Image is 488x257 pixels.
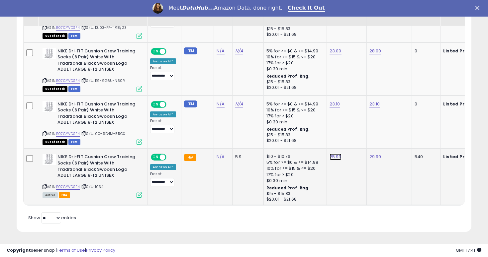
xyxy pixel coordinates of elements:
b: Reduced Prof. Rng. [266,185,310,191]
a: Terms of Use [57,247,85,253]
a: N/A [217,154,225,160]
div: 540 [415,154,435,160]
span: 2025-10-6 17:41 GMT [456,247,481,253]
div: $0.30 min [266,66,322,72]
span: Show: entries [28,215,76,221]
div: 5% for >= $0 & <= $14.99 [266,48,322,54]
a: N/A [217,48,225,54]
span: All listings currently available for purchase on Amazon [43,192,58,198]
img: 31yiWDNF62L._SL40_.jpg [43,101,56,112]
small: FBM [184,47,197,54]
a: 25.99 [330,154,342,160]
i: DataHub... [182,5,214,11]
div: seller snap | | [7,247,115,254]
a: 23.10 [330,101,340,107]
div: 5.9 [235,154,258,160]
a: B07CYVDSF4 [56,184,80,190]
span: ON [151,155,160,160]
div: Amazon AI * [150,164,176,170]
div: $0.30 min [266,119,322,125]
b: NIKE Dri-FIT Cushion Crew Training Socks (6 Pair) White With Traditional Black Swoosh Logo ADULT ... [57,48,138,74]
div: Amazon AI * [150,58,176,64]
div: 17% for > $20 [266,113,322,119]
div: 10% for >= $15 & <= $20 [266,165,322,171]
div: $15 - $15.83 [266,79,322,85]
span: | SKU: 00-9D4M-5RGX [81,131,125,136]
b: Listed Price: [443,48,473,54]
span: FBM [68,139,80,145]
b: Listed Price: [443,101,473,107]
small: FBM [184,100,197,107]
div: $20.01 - $21.68 [266,197,322,202]
div: $20.01 - $21.68 [266,32,322,37]
div: Preset: [150,172,176,187]
span: OFF [165,48,176,54]
strong: Copyright [7,247,31,253]
a: Check It Out [288,5,325,12]
span: All listings that are currently out of stock and unavailable for purchase on Amazon [43,33,67,39]
span: OFF [165,155,176,160]
div: $10 - $10.76 [266,154,322,160]
div: $15 - $15.83 [266,132,322,138]
a: B07CYVDSF4 [56,131,80,137]
a: B07CYVDSF4 [56,25,80,31]
span: FBM [68,33,80,39]
a: N/A [217,101,225,107]
span: | SKU: E9-9G6U-N50R [81,78,125,83]
span: All listings that are currently out of stock and unavailable for purchase on Amazon [43,86,67,92]
div: 10% for >= $15 & <= $20 [266,107,322,113]
div: Preset: [150,66,176,81]
span: All listings that are currently out of stock and unavailable for purchase on Amazon [43,139,67,145]
a: 23.00 [330,48,342,54]
a: Privacy Policy [86,247,115,253]
a: N/A [235,101,243,107]
div: Amazon AI * [150,111,176,117]
a: 28.00 [369,48,381,54]
span: | SKU: 13.03-FF-11/18/23 [81,25,127,30]
img: 31yiWDNF62L._SL40_.jpg [43,154,56,165]
div: $15 - $15.83 [266,191,322,197]
b: NIKE Dri-FIT Cushion Crew Training Socks (6 Pair) White With Traditional Black Swoosh Logo ADULT ... [57,154,138,180]
b: Reduced Prof. Rng. [266,73,310,79]
a: N/A [235,48,243,54]
span: ON [151,101,160,107]
b: Reduced Prof. Rng. [266,126,310,132]
span: | SKU: 1034 [81,184,103,189]
div: 5% for >= $0 & <= $14.99 [266,160,322,165]
div: $20.01 - $21.68 [266,138,322,144]
div: 10% for >= $15 & <= $20 [266,54,322,60]
span: FBM [68,86,80,92]
div: 5% for >= $0 & <= $14.99 [266,101,322,107]
div: $0.30 min [266,178,322,184]
a: B07CYVDSF4 [56,78,80,84]
img: Profile image for Georgie [152,3,163,14]
b: Listed Price: [443,154,473,160]
small: FBA [184,154,196,161]
span: FBA [59,192,70,198]
div: $20.01 - $21.68 [266,85,322,91]
div: ASIN: [43,48,142,91]
a: 29.99 [369,154,381,160]
div: $15 - $15.83 [266,26,322,32]
span: OFF [165,101,176,107]
div: ASIN: [43,101,142,144]
div: 17% for > $20 [266,172,322,178]
div: Preset: [150,119,176,134]
div: 0 [415,48,435,54]
div: 0 [415,101,435,107]
div: 17% for > $20 [266,60,322,66]
a: 23.10 [369,101,380,107]
b: NIKE Dri-FIT Cushion Crew Training Socks (6 Pair) White With Traditional Black Swoosh Logo ADULT ... [57,101,138,127]
span: ON [151,48,160,54]
img: 31yiWDNF62L._SL40_.jpg [43,48,56,59]
div: Close [475,6,482,10]
div: Meet Amazon Data, done right. [168,5,282,11]
div: ASIN: [43,154,142,197]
